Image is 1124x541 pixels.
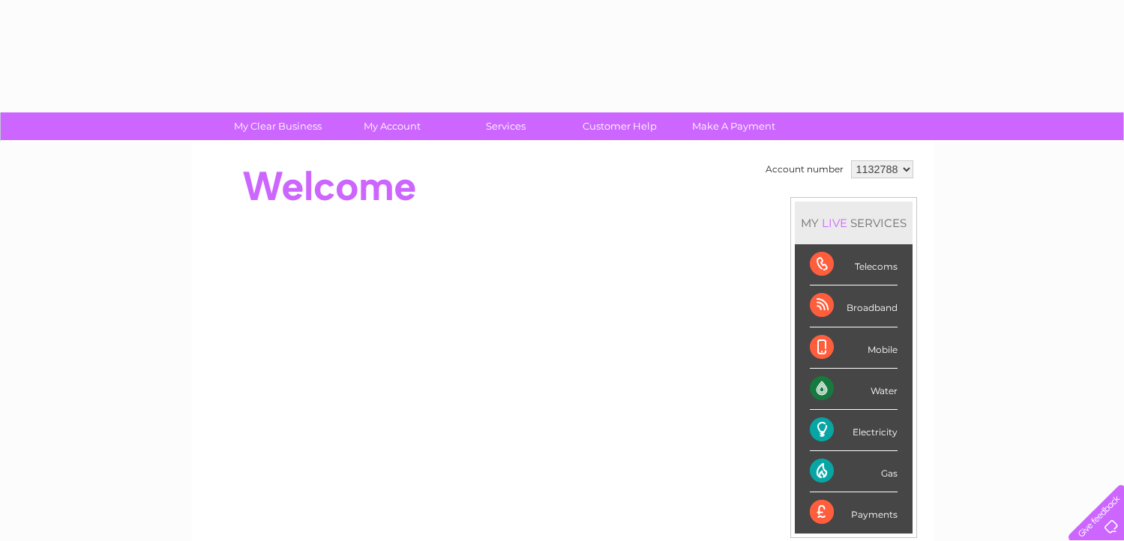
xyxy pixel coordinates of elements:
div: Mobile [810,327,898,369]
a: Customer Help [558,112,682,140]
a: Make A Payment [672,112,796,140]
td: Account number [762,157,847,182]
div: Payments [810,492,898,533]
div: Gas [810,451,898,492]
div: Electricity [810,410,898,451]
a: Services [444,112,568,140]
a: My Account [330,112,454,140]
div: LIVE [819,216,850,230]
div: Broadband [810,285,898,327]
div: MY SERVICES [795,202,913,244]
div: Telecoms [810,244,898,285]
a: My Clear Business [216,112,340,140]
div: Water [810,369,898,410]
